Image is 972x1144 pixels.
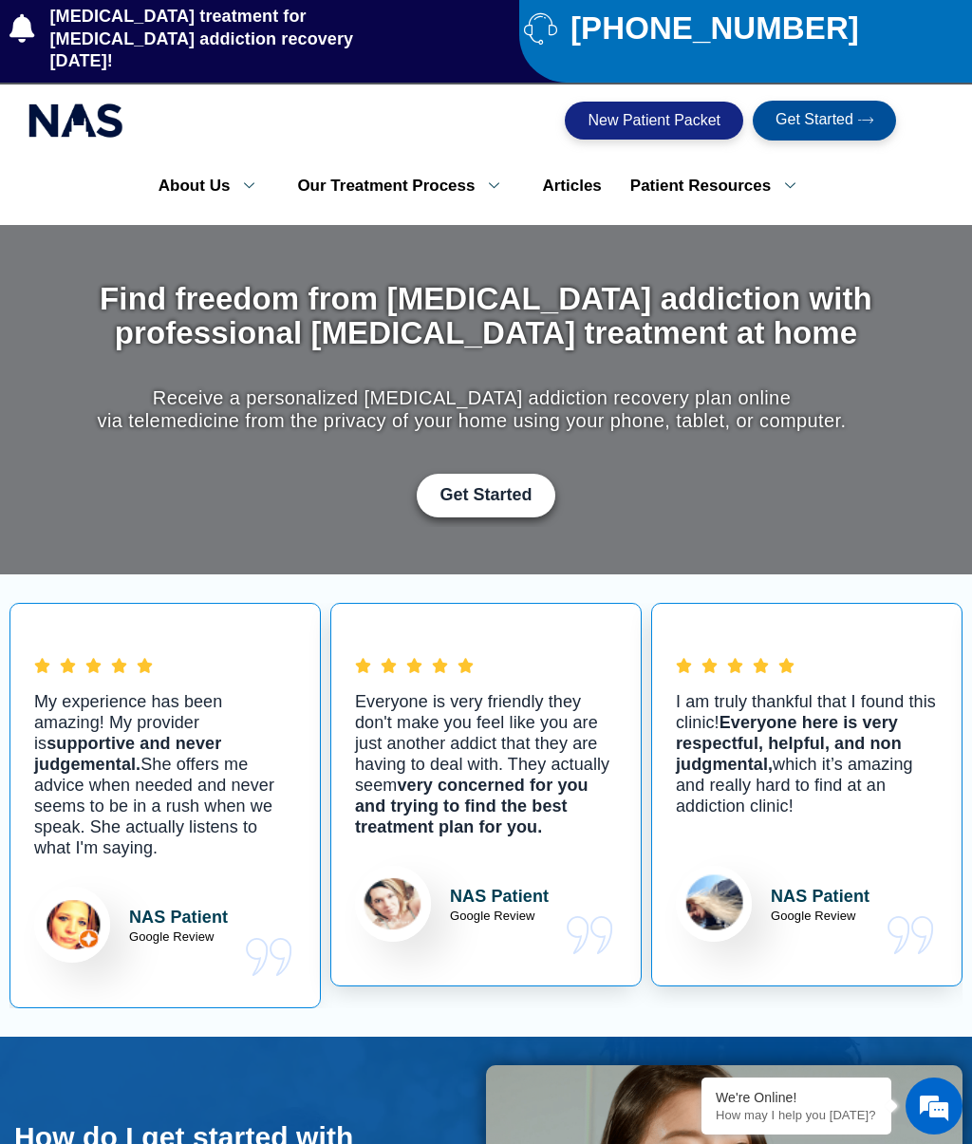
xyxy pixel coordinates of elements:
span: Google Review [450,909,534,923]
span: Google Review [771,909,855,923]
div: Minimize live chat window [311,9,357,55]
img: Amiee Review for National Addiction Specialists Top Rated Suboxone Clinic [676,866,752,942]
div: 3 / 5 [651,603,963,987]
span: Get Started [439,485,532,506]
b: supportive and never judgemental. [34,734,221,774]
strong: NAS Patient [129,909,228,926]
strong: NAS Patient [450,888,549,905]
a: [PHONE_NUMBER] [524,11,963,45]
img: national addiction specialists online suboxone clinic - logo [28,99,123,142]
a: Articles [528,166,615,206]
p: Everyone is very friendly they don't make you feel like you are just another addict that they are... [355,691,617,838]
strong: NAS Patient [771,888,869,905]
b: very concerned for you and trying to find the best treatment plan for you. [355,776,589,836]
div: Navigation go back [21,98,49,126]
span: We're online! [110,239,262,431]
p: How may I help you today? [716,1108,877,1122]
a: Patient Resources [616,166,824,206]
div: Get Started with Suboxone Treatment by filling-out this new patient packet form [98,474,875,517]
a: New Patient Packet [565,102,743,140]
span: [PHONE_NUMBER] [566,18,859,39]
p: I am truly thankful that I found this clinic! which it’s amazing and really hard to find at an ad... [676,691,938,838]
img: Christina Review for National Addiction Specialists Top Rated Suboxone Clinic [355,866,431,942]
div: 2 / 5 [330,603,642,987]
span: Get Started [776,112,853,129]
textarea: Type your message and hit 'Enter' [9,518,362,585]
span: New Patient Packet [588,113,720,128]
b: Everyone here is very respectful, helpful, and non judgmental, [676,713,902,774]
div: We're Online! [716,1090,877,1105]
a: About Us [144,166,284,206]
a: Get Started [417,474,554,517]
span: Google Review [129,929,214,944]
a: Our Treatment Process [283,166,528,206]
p: Receive a personalized [MEDICAL_DATA] addiction recovery plan online via telemedicine from the pr... [98,386,847,432]
h1: Find freedom from [MEDICAL_DATA] addiction with professional [MEDICAL_DATA] treatment at home [98,282,875,351]
a: Get Started [753,101,896,141]
div: Chat with us now [127,100,347,124]
img: Lisa Review for National Addiction Specialists Top Rated Suboxone Clinic [34,887,110,963]
p: My experience has been amazing! My provider is She offers me advice when needed and never seems t... [34,691,296,859]
div: 1 / 5 [9,603,321,1008]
